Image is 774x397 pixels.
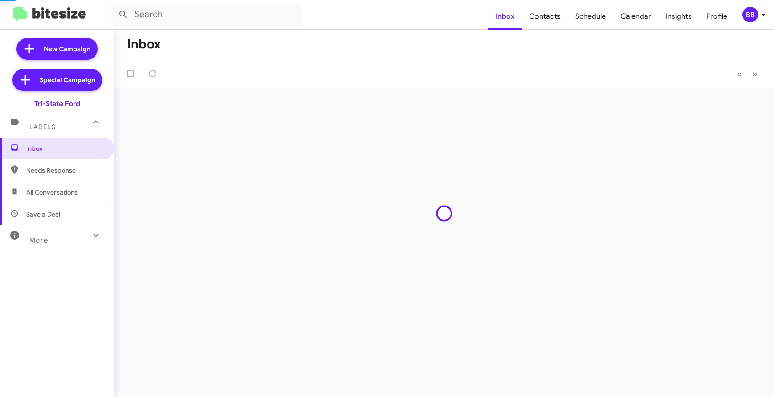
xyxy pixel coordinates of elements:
a: Calendar [613,3,658,30]
a: New Campaign [16,38,98,60]
span: More [29,236,48,244]
span: Save a Deal [26,210,60,219]
button: Next [747,64,763,83]
div: Tri-State Ford [34,99,80,108]
span: Inbox [26,144,104,153]
a: Contacts [522,3,568,30]
a: Special Campaign [12,69,102,91]
nav: Page navigation example [732,64,763,83]
span: « [737,68,742,79]
a: Profile [699,3,735,30]
input: Search [111,4,302,26]
span: Needs Response [26,166,104,175]
span: Special Campaign [40,75,95,85]
span: Labels [29,123,56,131]
a: Inbox [488,3,522,30]
span: » [753,68,758,79]
button: BB [735,7,764,22]
a: Schedule [568,3,613,30]
span: All Conversations [26,188,78,197]
a: Insights [658,3,699,30]
button: Previous [732,64,747,83]
h1: Inbox [127,37,161,52]
span: New Campaign [44,44,90,53]
div: BB [742,7,758,22]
